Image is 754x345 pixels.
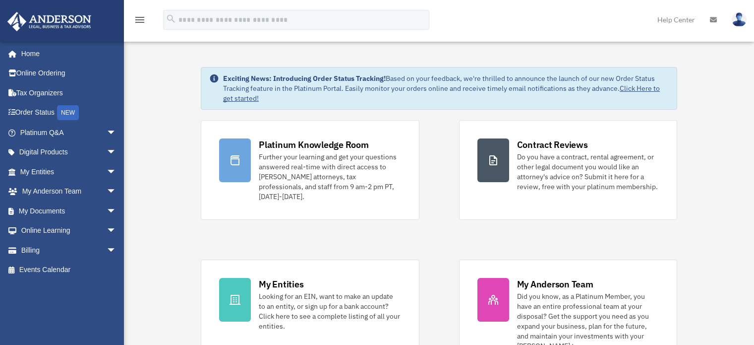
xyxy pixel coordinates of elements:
a: Click Here to get started! [223,84,660,103]
a: Platinum Q&Aarrow_drop_down [7,123,131,142]
a: Tax Organizers [7,83,131,103]
img: User Pic [732,12,747,27]
a: Platinum Knowledge Room Further your learning and get your questions answered real-time with dire... [201,120,419,220]
span: arrow_drop_down [107,123,126,143]
div: Looking for an EIN, want to make an update to an entity, or sign up for a bank account? Click her... [259,291,401,331]
div: My Entities [259,278,303,290]
a: Online Ordering [7,64,131,83]
i: search [166,13,176,24]
div: Platinum Knowledge Room [259,138,369,151]
a: My Anderson Teamarrow_drop_down [7,182,131,202]
a: Events Calendar [7,260,131,280]
a: My Entitiesarrow_drop_down [7,162,131,182]
strong: Exciting News: Introducing Order Status Tracking! [223,74,386,83]
span: arrow_drop_down [107,221,126,241]
span: arrow_drop_down [107,201,126,221]
a: Contract Reviews Do you have a contract, rental agreement, or other legal document you would like... [459,120,677,220]
div: NEW [57,105,79,120]
span: arrow_drop_down [107,182,126,202]
div: Do you have a contract, rental agreement, or other legal document you would like an attorney's ad... [517,152,659,192]
span: arrow_drop_down [107,162,126,182]
a: Billingarrow_drop_down [7,240,131,260]
div: Further your learning and get your questions answered real-time with direct access to [PERSON_NAM... [259,152,401,202]
span: arrow_drop_down [107,240,126,261]
div: My Anderson Team [517,278,593,290]
div: Based on your feedback, we're thrilled to announce the launch of our new Order Status Tracking fe... [223,73,669,103]
a: Home [7,44,126,64]
i: menu [134,14,146,26]
a: Digital Productsarrow_drop_down [7,142,131,162]
a: Online Learningarrow_drop_down [7,221,131,241]
span: arrow_drop_down [107,142,126,163]
img: Anderson Advisors Platinum Portal [4,12,94,31]
a: My Documentsarrow_drop_down [7,201,131,221]
div: Contract Reviews [517,138,588,151]
a: Order StatusNEW [7,103,131,123]
a: menu [134,17,146,26]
